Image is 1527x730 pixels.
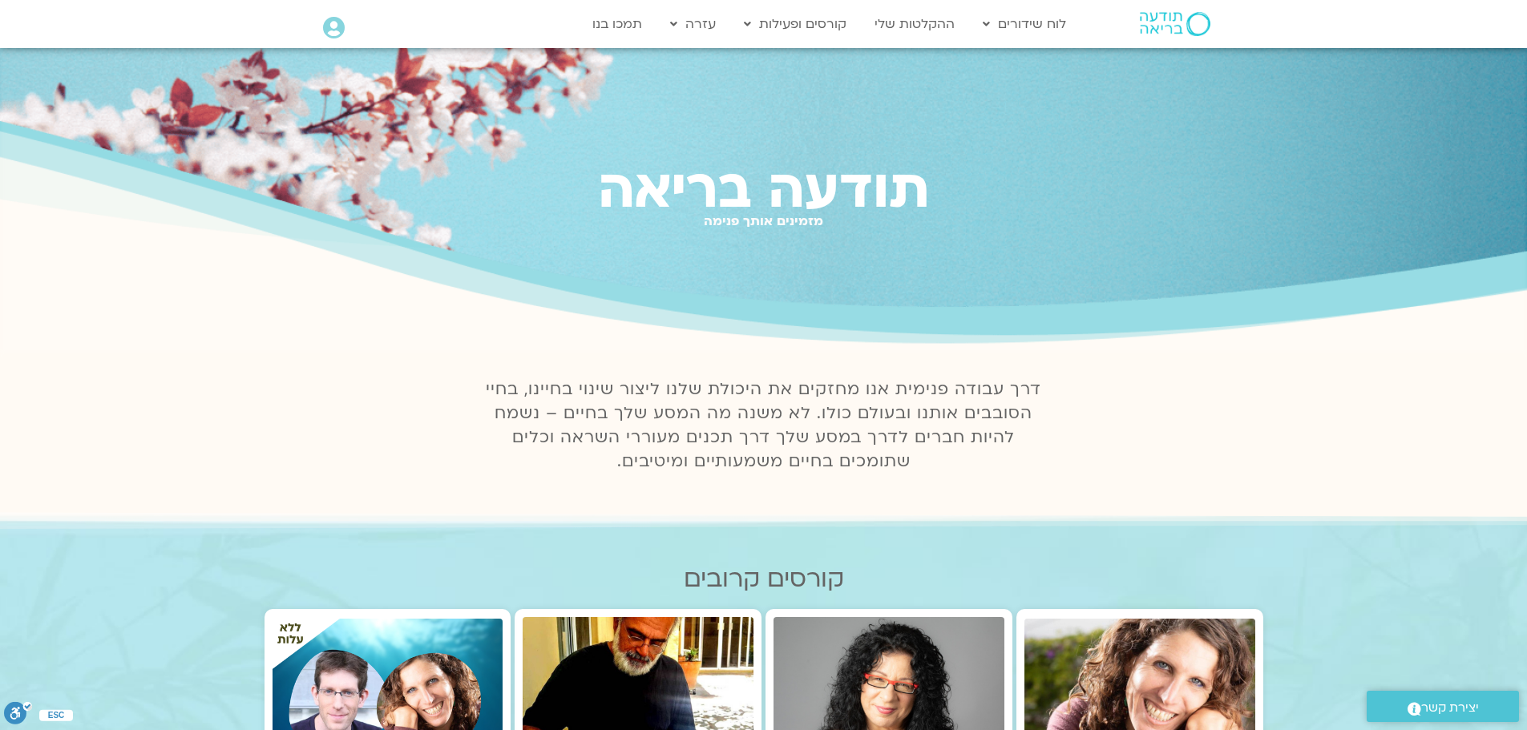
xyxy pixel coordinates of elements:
[1421,697,1479,719] span: יצירת קשר
[975,9,1074,39] a: לוח שידורים
[662,9,724,39] a: עזרה
[477,377,1051,474] p: דרך עבודה פנימית אנו מחזקים את היכולת שלנו ליצור שינוי בחיינו, בחיי הסובבים אותנו ובעולם כולו. לא...
[867,9,963,39] a: ההקלטות שלי
[1140,12,1210,36] img: תודעה בריאה
[584,9,650,39] a: תמכו בנו
[1367,691,1519,722] a: יצירת קשר
[265,565,1263,593] h2: קורסים קרובים
[736,9,854,39] a: קורסים ופעילות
